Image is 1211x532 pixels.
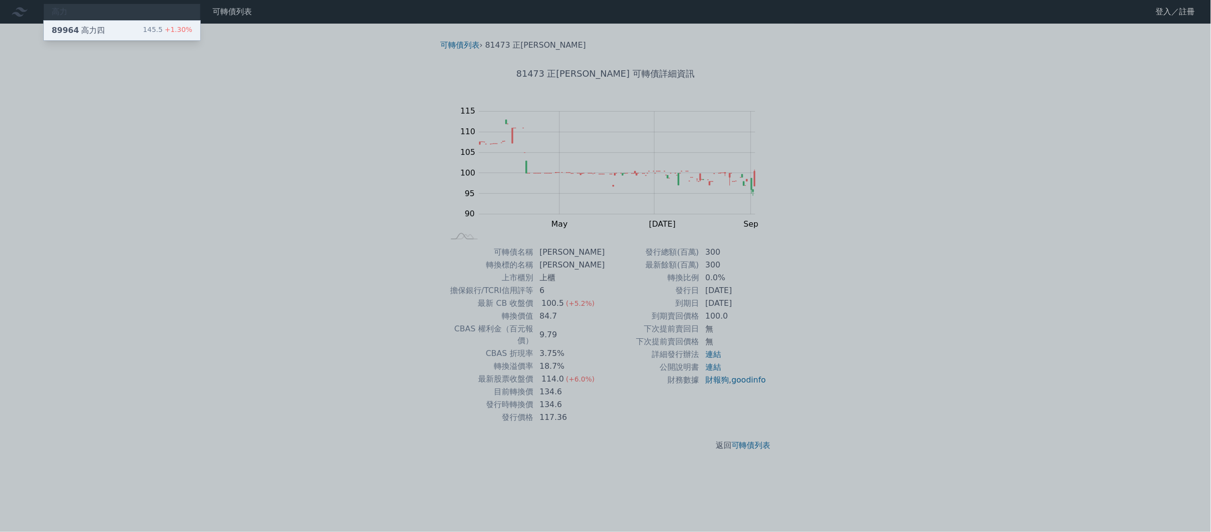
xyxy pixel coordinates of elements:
a: 89964高力四 145.5+1.30% [44,21,200,40]
div: 聊天小工具 [1162,485,1211,532]
iframe: Chat Widget [1162,485,1211,532]
div: 145.5 [143,25,192,36]
div: 高力四 [52,25,105,36]
span: 89964 [52,26,79,35]
span: +1.30% [163,26,192,33]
